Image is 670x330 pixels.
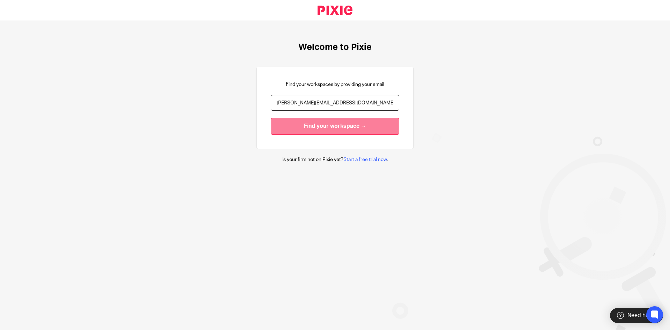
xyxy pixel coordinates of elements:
[286,81,384,88] p: Find your workspaces by providing your email
[271,95,399,111] input: name@example.com
[282,156,388,163] p: Is your firm not on Pixie yet? .
[343,157,387,162] a: Start a free trial now
[610,308,663,323] div: Need help?
[271,118,399,135] input: Find your workspace →
[298,42,372,53] h1: Welcome to Pixie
